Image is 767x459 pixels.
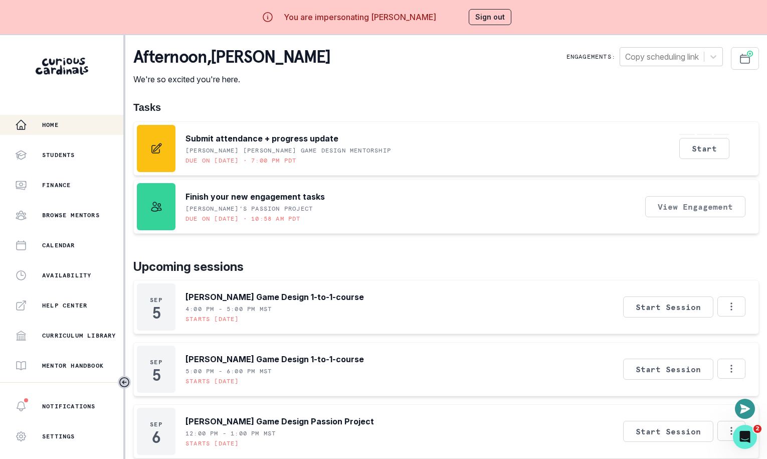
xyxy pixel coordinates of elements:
button: Start [679,138,729,159]
p: Sep [150,420,162,428]
p: Due on [DATE] • 10:58 AM PDT [185,215,301,223]
p: Engagements: [566,53,616,61]
button: Options [717,359,745,379]
p: Settings [42,432,75,440]
p: 4:00 PM - 5:00 PM MST [185,305,272,313]
p: You are impersonating [PERSON_NAME] [284,11,436,23]
p: afternoon , [PERSON_NAME] [133,47,330,67]
p: Starts [DATE] [185,377,239,385]
p: Curriculum Library [42,332,116,340]
p: Help Center [42,301,87,310]
p: [PERSON_NAME] Game Design Passion Project [185,415,374,427]
button: Options [717,421,745,441]
button: View Engagement [645,196,745,217]
button: Toggle sidebar [118,376,131,389]
iframe: Intercom live chat [733,425,757,449]
p: Finance [42,181,71,189]
p: Students [42,151,75,159]
img: Curious Cardinals Logo [36,58,88,75]
p: Starts [DATE] [185,439,239,447]
p: 6 [152,432,160,442]
button: Start Session [623,359,713,380]
p: Mentor Handbook [42,362,104,370]
button: Schedule Sessions [731,47,759,70]
p: Notifications [42,402,96,410]
button: Start Session [623,421,713,442]
p: Sep [150,296,162,304]
p: 5 [152,370,160,380]
button: Sign out [469,9,511,25]
p: Availability [42,271,91,279]
p: We're so excited you're here. [133,73,330,85]
p: Sep [150,358,162,366]
p: Home [42,121,59,129]
p: Calendar [42,241,75,249]
p: 5:00 PM - 6:00 PM MST [185,367,272,375]
span: 2 [753,425,761,433]
button: Options [717,296,745,317]
p: [PERSON_NAME] Game Design 1-to-1-course [185,353,364,365]
p: Starts [DATE] [185,315,239,323]
button: Start Session [623,296,713,318]
p: Finish your new engagement tasks [185,191,325,203]
p: Browse Mentors [42,211,100,219]
p: [PERSON_NAME] [PERSON_NAME] Game Design Mentorship [185,146,391,155]
p: 12:00 PM - 1:00 PM MST [185,429,276,437]
p: Upcoming sessions [133,258,759,276]
p: Submit attendance + progress update [185,132,338,144]
p: 5 [152,308,160,318]
p: [PERSON_NAME] Game Design 1-to-1-course [185,291,364,303]
p: Due on [DATE] • 7:00 PM PDT [185,157,296,165]
p: [PERSON_NAME]'s Passion Project [185,205,313,213]
h1: Tasks [133,101,759,113]
button: Open or close messaging widget [735,399,755,419]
